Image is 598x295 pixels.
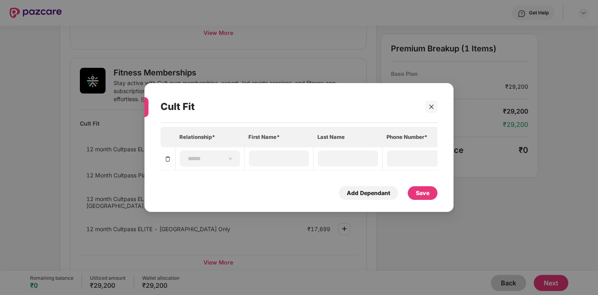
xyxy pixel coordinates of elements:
[161,91,415,122] div: Cult Fit
[244,127,313,147] th: First Name*
[165,156,171,162] img: svg+xml;base64,PHN2ZyBpZD0iRGVsZXRlLTMyeDMyIiB4bWxucz0iaHR0cDovL3d3dy53My5vcmcvMjAwMC9zdmciIHdpZH...
[429,104,434,110] span: close
[416,189,429,197] div: Save
[382,127,452,147] th: Phone Number*
[313,127,382,147] th: Last Name
[347,189,390,197] div: Add Dependant
[175,127,244,147] th: Relationship*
